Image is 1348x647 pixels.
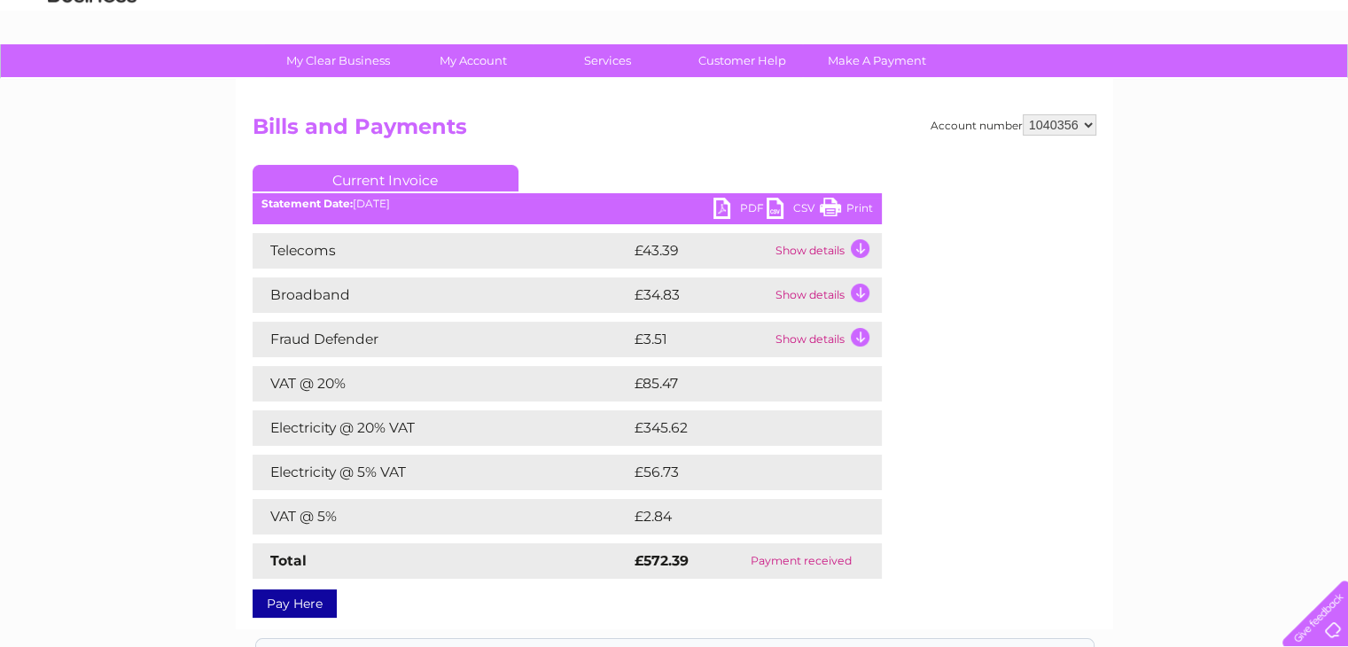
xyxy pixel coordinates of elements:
[630,277,771,313] td: £34.83
[820,198,873,223] a: Print
[253,589,337,618] a: Pay Here
[931,114,1096,136] div: Account number
[771,322,882,357] td: Show details
[47,46,137,100] img: logo.png
[721,543,882,579] td: Payment received
[1036,75,1070,89] a: Water
[630,499,841,534] td: £2.84
[630,366,845,401] td: £85.47
[261,197,353,210] b: Statement Date:
[1014,9,1136,31] a: 0333 014 3131
[253,455,630,490] td: Electricity @ 5% VAT
[253,410,630,446] td: Electricity @ 20% VAT
[253,277,630,313] td: Broadband
[253,499,630,534] td: VAT @ 5%
[256,10,1094,86] div: Clear Business is a trading name of Verastar Limited (registered in [GEOGRAPHIC_DATA] No. 3667643...
[630,233,771,269] td: £43.39
[1080,75,1119,89] a: Energy
[253,114,1096,148] h2: Bills and Payments
[253,198,882,210] div: [DATE]
[630,455,845,490] td: £56.73
[713,198,767,223] a: PDF
[1290,75,1331,89] a: Log out
[1130,75,1183,89] a: Telecoms
[253,366,630,401] td: VAT @ 20%
[630,410,851,446] td: £345.62
[804,44,950,77] a: Make A Payment
[635,552,689,569] strong: £572.39
[253,233,630,269] td: Telecoms
[400,44,546,77] a: My Account
[270,552,307,569] strong: Total
[771,277,882,313] td: Show details
[253,165,518,191] a: Current Invoice
[265,44,411,77] a: My Clear Business
[771,233,882,269] td: Show details
[1194,75,1219,89] a: Blog
[669,44,815,77] a: Customer Help
[767,198,820,223] a: CSV
[534,44,681,77] a: Services
[253,322,630,357] td: Fraud Defender
[630,322,771,357] td: £3.51
[1230,75,1274,89] a: Contact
